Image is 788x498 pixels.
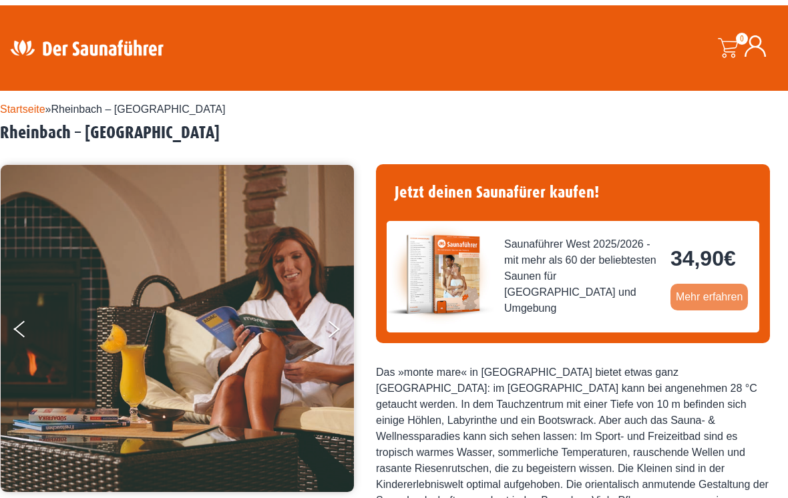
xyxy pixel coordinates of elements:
[504,236,660,316] span: Saunaführer West 2025/2026 - mit mehr als 60 der beliebtesten Saunen für [GEOGRAPHIC_DATA] und Um...
[736,33,748,45] span: 0
[670,246,736,270] bdi: 34,90
[51,103,226,115] span: Rheinbach – [GEOGRAPHIC_DATA]
[724,246,736,270] span: €
[14,315,47,348] button: Previous
[387,175,759,210] h4: Jetzt deinen Saunafürer kaufen!
[326,315,359,348] button: Next
[670,284,749,310] a: Mehr erfahren
[387,221,494,328] img: der-saunafuehrer-2025-west.jpg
